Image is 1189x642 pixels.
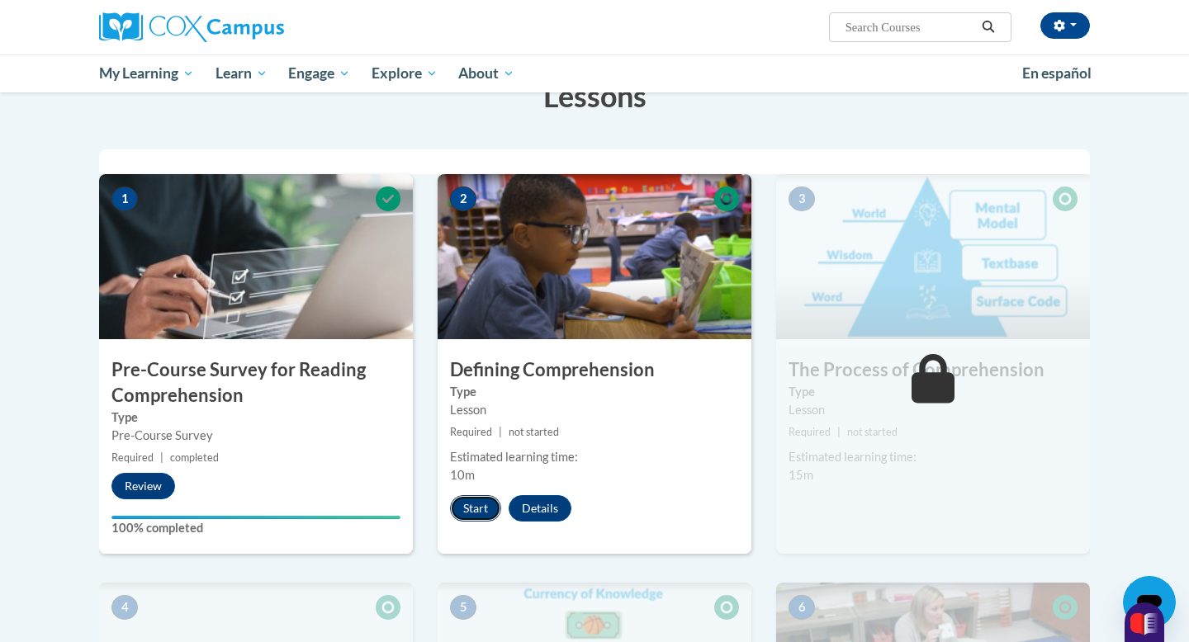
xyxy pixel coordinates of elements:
[99,357,413,408] h3: Pre-Course Survey for Reading Comprehension
[99,174,413,339] img: Course Image
[789,448,1078,466] div: Estimated learning time:
[789,426,831,438] span: Required
[111,186,138,211] span: 1
[450,495,501,522] button: Start
[99,12,284,42] img: Cox Campus
[170,451,219,464] span: completed
[438,174,751,339] img: Course Image
[450,468,475,482] span: 10m
[1011,56,1102,91] a: En español
[99,12,413,42] a: Cox Campus
[789,401,1078,419] div: Lesson
[499,426,502,438] span: |
[776,174,1090,339] img: Course Image
[216,64,268,83] span: Learn
[837,426,841,438] span: |
[509,495,571,522] button: Details
[509,426,559,438] span: not started
[789,595,815,620] span: 6
[450,448,739,466] div: Estimated learning time:
[450,595,476,620] span: 5
[111,516,400,519] div: Your progress
[111,473,175,499] button: Review
[844,17,976,37] input: Search Courses
[88,54,205,92] a: My Learning
[450,401,739,419] div: Lesson
[205,54,278,92] a: Learn
[789,468,813,482] span: 15m
[450,426,492,438] span: Required
[361,54,448,92] a: Explore
[1040,12,1090,39] button: Account Settings
[111,595,138,620] span: 4
[1022,64,1092,82] span: En español
[99,64,194,83] span: My Learning
[450,383,739,401] label: Type
[1123,576,1176,629] iframe: Button to launch messaging window
[160,451,163,464] span: |
[448,54,526,92] a: About
[450,186,476,211] span: 2
[789,383,1078,401] label: Type
[458,64,514,83] span: About
[288,64,350,83] span: Engage
[111,427,400,445] div: Pre-Course Survey
[438,357,751,383] h3: Defining Comprehension
[111,519,400,537] label: 100% completed
[111,408,400,427] label: Type
[789,186,815,211] span: 3
[847,426,898,438] span: not started
[277,54,361,92] a: Engage
[976,17,1001,37] button: Search
[99,75,1090,116] h3: Lessons
[776,357,1090,383] h3: The Process of Comprehension
[372,64,438,83] span: Explore
[111,451,154,464] span: Required
[74,54,1115,92] div: Main menu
